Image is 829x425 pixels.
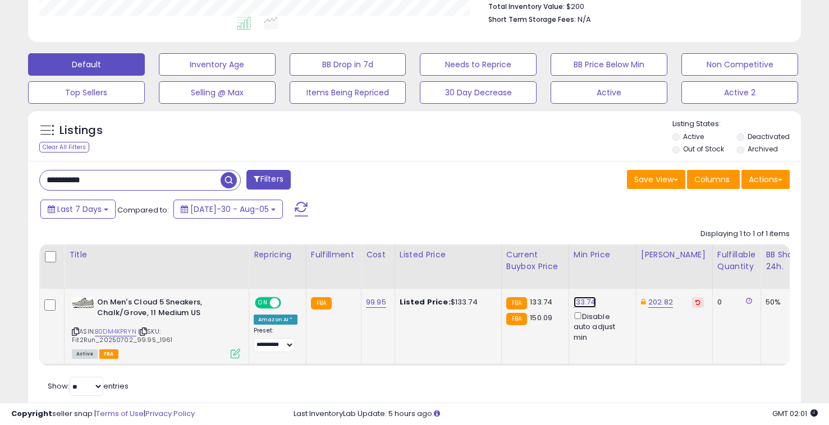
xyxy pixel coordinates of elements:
button: Last 7 Days [40,200,116,219]
button: Active [551,81,667,104]
a: 133.74 [574,297,596,308]
span: 133.74 [530,297,552,307]
span: 2025-08-13 02:01 GMT [772,408,818,419]
span: All listings currently available for purchase on Amazon [72,349,98,359]
div: Title [69,249,244,261]
div: Preset: [254,327,297,352]
img: 41wF2rUg0XL._SL40_.jpg [72,297,94,308]
div: Displaying 1 to 1 of 1 items [700,229,790,239]
strong: Copyright [11,408,52,419]
a: Privacy Policy [145,408,195,419]
span: | SKU: Fit2Run_20250702_99.95_1961 [72,327,173,344]
button: Default [28,53,145,76]
div: Fulfillable Quantity [717,249,756,272]
div: Amazon AI * [254,315,297,325]
button: [DATE]-30 - Aug-05 [173,200,283,219]
label: Deactivated [748,132,790,141]
div: Current Buybox Price [506,249,564,272]
div: 50% [766,297,803,307]
div: Cost [366,249,390,261]
button: Inventory Age [159,53,276,76]
span: Compared to: [117,205,169,215]
span: ON [256,298,270,308]
button: Items Being Repriced [290,81,406,104]
span: N/A [578,14,591,25]
b: Listed Price: [400,297,451,307]
button: Columns [687,170,740,189]
div: Repricing [254,249,301,261]
a: 202.82 [648,297,673,308]
button: 30 Day Decrease [420,81,537,104]
div: Listed Price [400,249,497,261]
div: Disable auto adjust min [574,310,628,343]
b: On Men's Cloud 5 Sneakers, Chalk/Grove, 11 Medium US [97,297,233,321]
div: Min Price [574,249,631,261]
b: Total Inventory Value: [488,2,565,11]
button: BB Price Below Min [551,53,667,76]
button: Needs to Reprice [420,53,537,76]
span: FBA [99,349,118,359]
a: Terms of Use [96,408,144,419]
div: [PERSON_NAME] [641,249,708,261]
small: FBA [506,297,527,309]
div: Clear All Filters [39,142,89,153]
a: 99.95 [366,297,386,308]
span: Last 7 Days [57,204,102,215]
h5: Listings [59,123,103,138]
span: OFF [280,298,297,308]
button: Top Sellers [28,81,145,104]
label: Active [683,132,704,141]
a: B0DM4KPRYN [95,327,136,336]
div: BB Share 24h. [766,249,807,272]
div: 0 [717,297,752,307]
small: FBA [506,313,527,325]
button: BB Drop in 7d [290,53,406,76]
span: Show: entries [48,381,129,391]
button: Active 2 [681,81,798,104]
span: Columns [694,174,730,185]
button: Filters [246,170,290,190]
p: Listing States: [672,119,801,130]
label: Out of Stock [683,144,724,154]
div: $133.74 [400,297,493,307]
button: Actions [741,170,790,189]
button: Save View [627,170,685,189]
div: ASIN: [72,297,240,357]
span: 150.09 [530,312,552,323]
button: Non Competitive [681,53,798,76]
div: seller snap | | [11,409,195,419]
b: Short Term Storage Fees: [488,15,576,24]
label: Archived [748,144,778,154]
small: FBA [311,297,332,309]
button: Selling @ Max [159,81,276,104]
div: Last InventoryLab Update: 5 hours ago. [294,409,818,419]
span: [DATE]-30 - Aug-05 [190,204,269,215]
div: Fulfillment [311,249,356,261]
